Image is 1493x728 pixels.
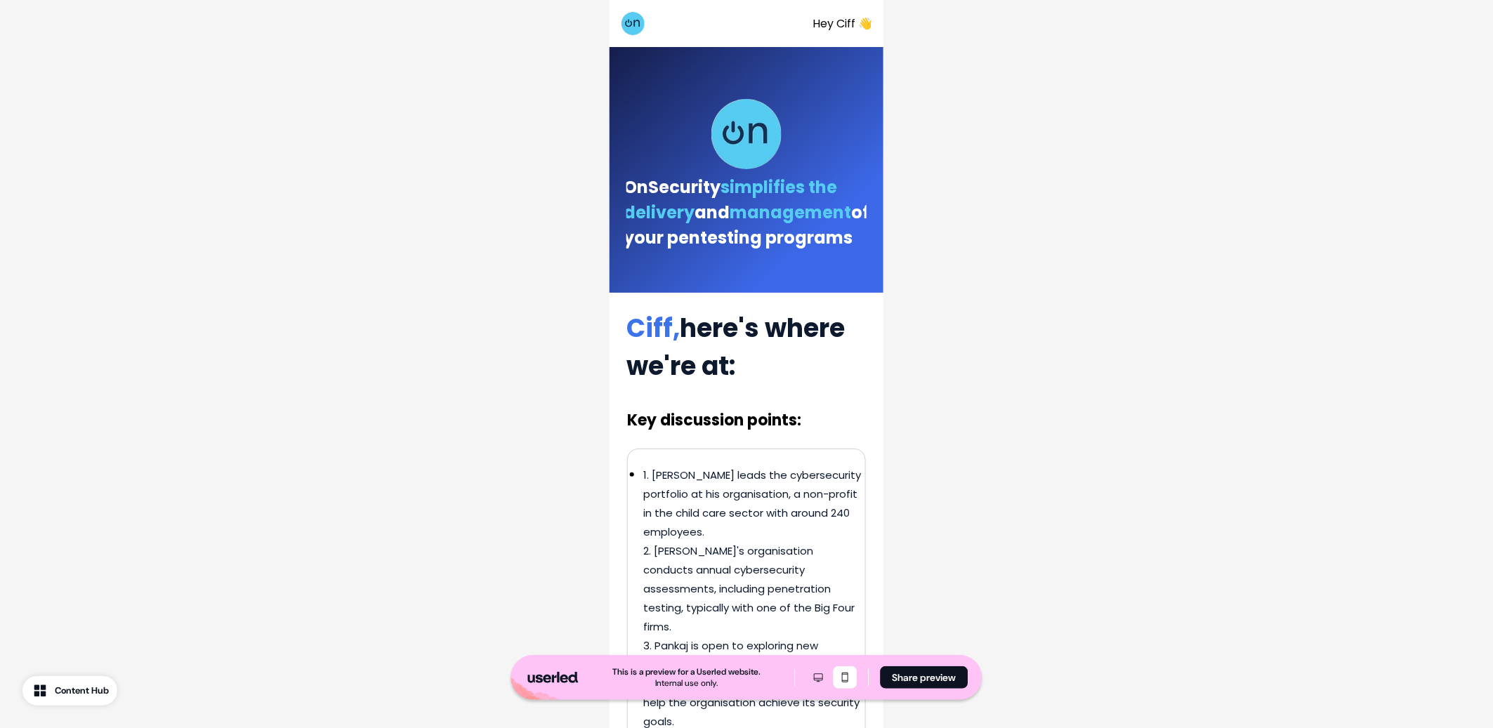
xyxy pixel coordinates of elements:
[656,677,718,689] div: Internal use only.
[626,310,867,385] p: here's where we're at:
[626,310,680,346] span: Ciff,
[807,666,831,689] button: Desktop mode
[624,176,837,224] span: simplifies the delivery
[813,15,872,32] p: Hey Ciff 👋
[624,176,721,199] span: OnSecurity
[22,676,117,706] button: Content Hub
[55,684,109,698] div: Content Hub
[730,201,851,224] span: management
[643,468,861,539] span: 1. [PERSON_NAME] leads the cybersecurity portfolio at his organisation, a non-profit in the child...
[643,543,855,634] span: 2. [PERSON_NAME]'s organisation conducts annual cybersecurity assessments, including penetration ...
[834,666,857,689] button: Mobile mode
[613,666,761,677] div: This is a preview for a Userled website.
[881,666,968,689] button: Share preview
[695,201,730,224] span: and
[627,409,866,432] p: Key discussion points:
